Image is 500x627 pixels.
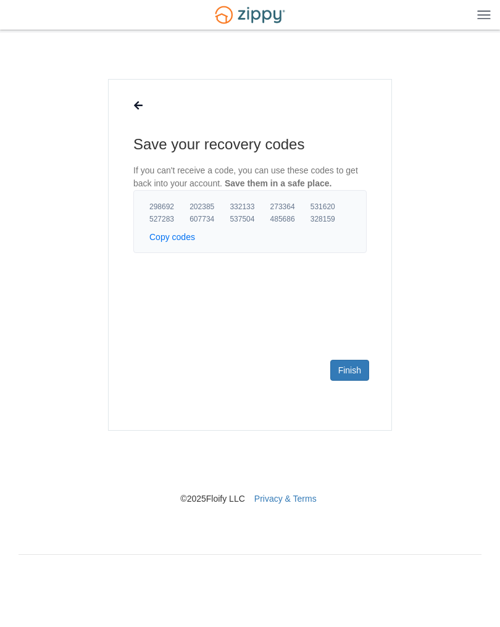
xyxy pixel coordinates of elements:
span: 607734 [190,214,230,224]
span: 527283 [149,214,190,224]
button: Copy codes [149,231,195,243]
span: Save them in a safe place. [225,178,332,188]
span: 328159 [310,214,351,224]
span: 531620 [310,202,351,212]
a: Privacy & Terms [254,494,317,504]
img: Logo [207,1,293,30]
span: 273364 [270,202,310,212]
span: 485686 [270,214,310,224]
p: If you can't receive a code, you can use these codes to get back into your account. [133,164,367,190]
span: 537504 [230,214,270,224]
span: 332133 [230,202,270,212]
span: 298692 [149,202,190,212]
img: Mobile Dropdown Menu [477,10,491,19]
span: 202385 [190,202,230,212]
h1: Save your recovery codes [133,135,367,154]
nav: © 2025 Floify LLC [19,431,481,505]
a: Finish [330,360,369,381]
